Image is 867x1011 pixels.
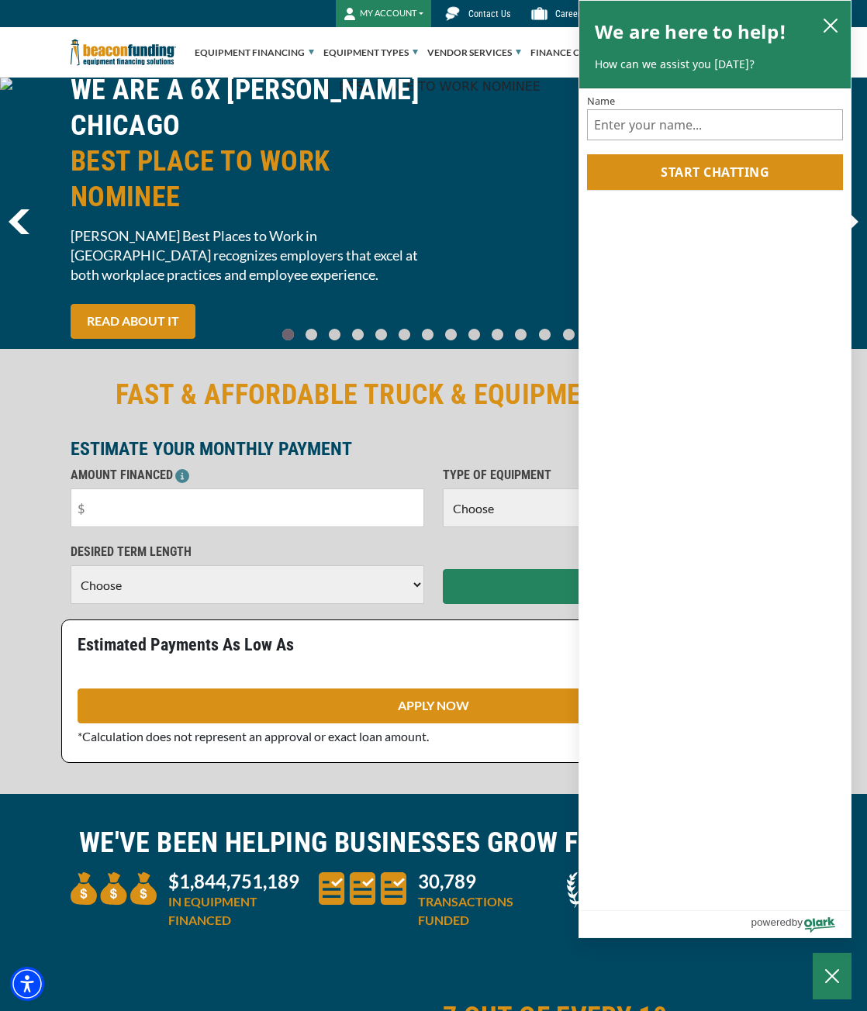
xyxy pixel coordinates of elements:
[71,825,796,861] h2: WE'VE BEEN HELPING BUSINESSES GROW FOR OVER YEARS
[323,28,418,78] a: Equipment Types
[71,226,424,285] span: [PERSON_NAME] Best Places to Work in [GEOGRAPHIC_DATA] recognizes employers that excel at both wo...
[71,872,157,905] img: three money bags to convey large amount of equipment financed
[530,28,634,78] a: Finance Calculator
[418,872,548,891] p: 30,789
[71,466,424,485] p: AMOUNT FINANCED
[78,636,424,654] p: Estimated Payments As Low As
[71,488,424,527] input: $
[751,911,851,937] a: Powered by Olark
[535,328,554,341] a: Go To Slide 11
[168,872,300,891] p: $1,844,751,189
[10,967,44,1001] div: Accessibility Menu
[78,729,429,744] span: *Calculation does not represent an approval or exact loan amount.
[418,328,437,341] a: Go To Slide 6
[418,892,548,930] p: TRANSACTIONS FUNDED
[71,440,796,458] p: ESTIMATE YOUR MONTHLY PAYMENT
[71,543,424,561] p: DESIRED TERM LENGTH
[751,913,791,932] span: powered
[71,27,176,78] img: Beacon Funding Corporation logo
[555,9,585,19] span: Careers
[587,109,843,140] input: Name
[71,143,424,215] span: BEST PLACE TO WORK NOMINEE
[488,328,506,341] a: Go To Slide 9
[441,328,460,341] a: Go To Slide 7
[71,72,424,215] h2: WE ARE A 6X [PERSON_NAME] CHICAGO
[9,209,29,234] a: previous
[195,28,314,78] a: Equipment Financing
[71,304,195,339] a: READ ABOUT IT
[595,57,835,72] p: How can we assist you [DATE]?
[278,328,297,341] a: Go To Slide 0
[818,14,843,36] button: close chatbox
[325,328,344,341] a: Go To Slide 2
[443,466,796,485] p: TYPE OF EQUIPMENT
[71,377,796,412] h2: FAST & AFFORDABLE TRUCK & EQUIPMENT FINANCING
[567,872,652,908] img: A + icon
[465,328,483,341] a: Go To Slide 8
[371,328,390,341] a: Go To Slide 4
[302,328,320,341] a: Go To Slide 1
[595,16,786,47] h2: We are here to help!
[78,688,789,723] a: APPLY NOW
[813,953,851,999] button: Close Chatbox
[9,209,29,234] img: Left Navigator
[319,872,406,905] img: three document icons to convery large amount of transactions funded
[427,28,521,78] a: Vendor Services
[468,9,510,19] span: Contact Us
[348,328,367,341] a: Go To Slide 3
[559,328,579,341] a: Go To Slide 12
[511,328,530,341] a: Go To Slide 10
[587,96,843,106] label: Name
[792,913,803,932] span: by
[587,154,843,190] button: Start chatting
[443,569,796,604] button: CALCULATE
[395,328,413,341] a: Go To Slide 5
[168,892,300,930] p: IN EQUIPMENT FINANCED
